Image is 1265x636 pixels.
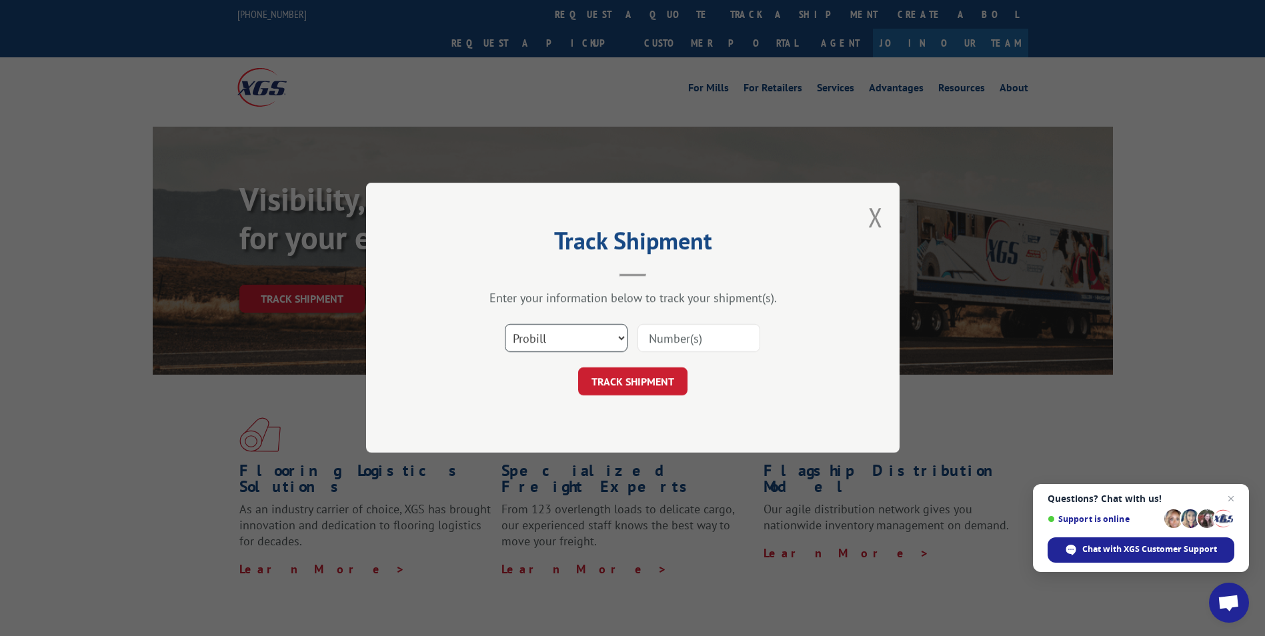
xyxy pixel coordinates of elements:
span: Questions? Chat with us! [1048,493,1234,504]
span: Chat with XGS Customer Support [1082,543,1217,555]
span: Support is online [1048,514,1160,524]
h2: Track Shipment [433,231,833,257]
div: Open chat [1209,583,1249,623]
input: Number(s) [638,325,760,353]
button: TRACK SHIPMENT [578,368,688,396]
div: Chat with XGS Customer Support [1048,537,1234,563]
span: Close chat [1223,491,1239,507]
div: Enter your information below to track your shipment(s). [433,291,833,306]
button: Close modal [868,199,883,235]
